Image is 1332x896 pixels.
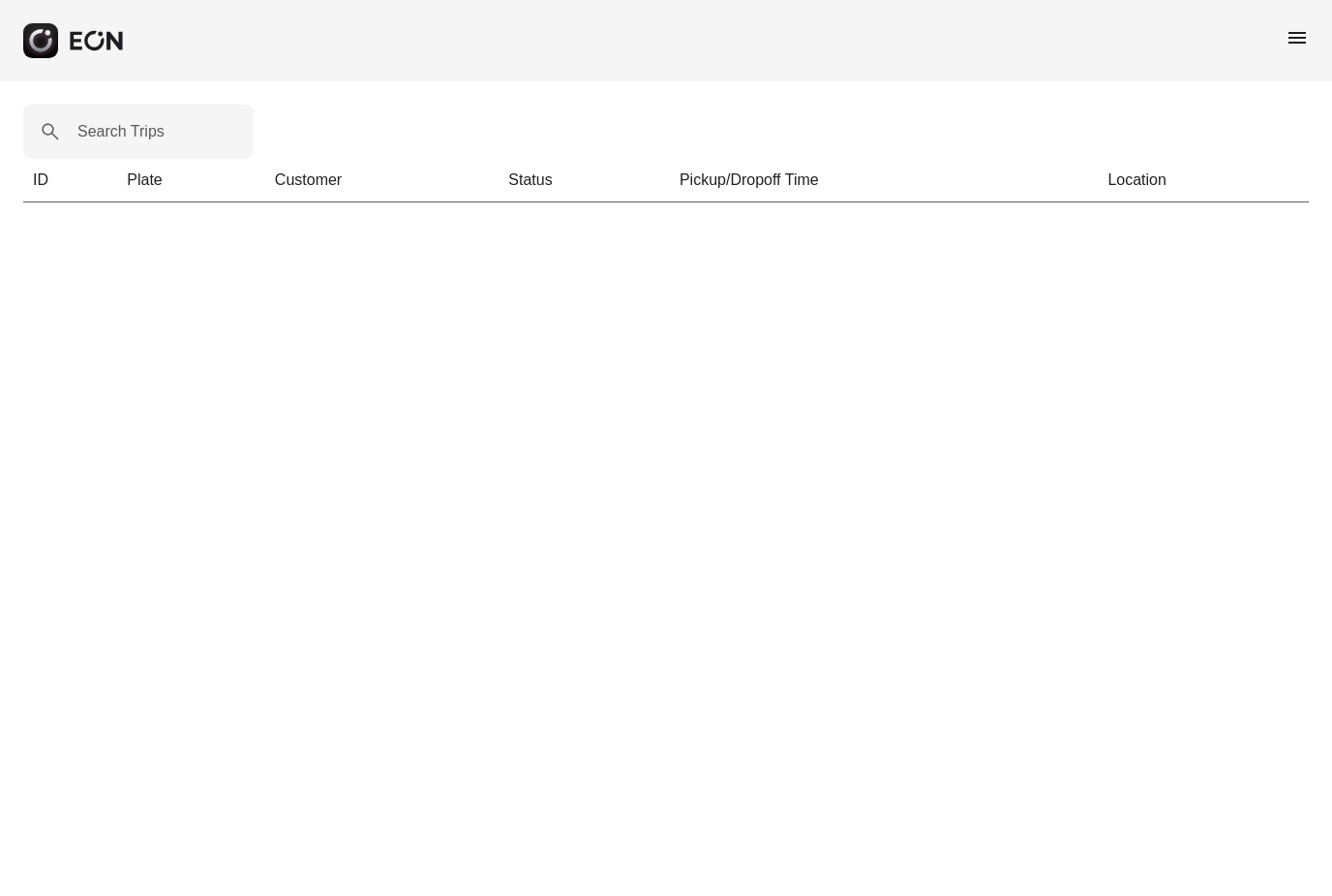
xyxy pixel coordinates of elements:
[670,159,1099,202] th: Pickup/Dropoff Time
[23,159,117,202] th: ID
[117,159,265,202] th: Plate
[499,159,670,202] th: Status
[77,120,165,143] label: Search Trips
[265,159,499,202] th: Customer
[1286,26,1309,49] span: menu
[1098,159,1309,202] th: Location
